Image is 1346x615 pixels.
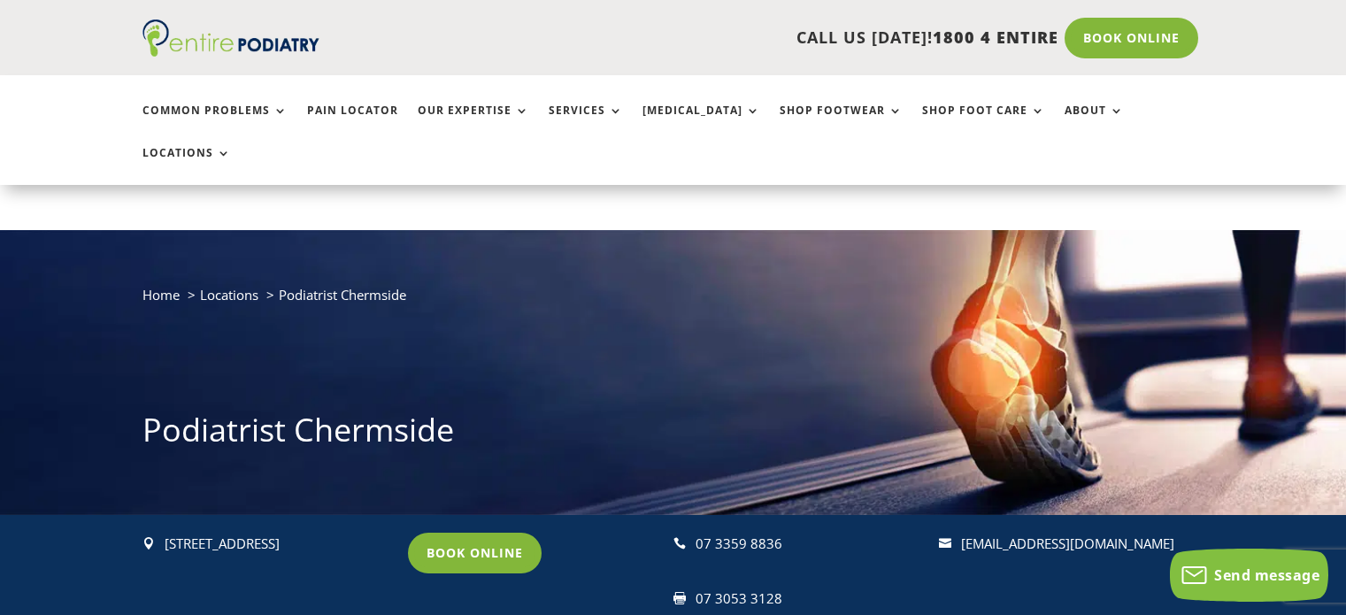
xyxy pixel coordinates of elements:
[388,27,1058,50] p: CALL US [DATE]!
[673,537,686,550] span: 
[642,104,760,142] a: [MEDICAL_DATA]
[165,533,392,556] div: [STREET_ADDRESS]
[1170,549,1328,602] button: Send message
[279,286,406,304] span: Podiatrist Chermside
[549,104,623,142] a: Services
[142,408,1204,461] h1: Podiatrist Chermside
[200,286,258,304] a: Locations
[408,533,542,573] a: Book Online
[142,283,1204,319] nav: breadcrumb
[142,42,319,60] a: Entire Podiatry
[1065,104,1124,142] a: About
[142,147,231,185] a: Locations
[1214,565,1319,585] span: Send message
[142,19,319,57] img: logo (1)
[933,27,1058,48] span: 1800 4 ENTIRE
[673,592,686,604] span: 
[780,104,903,142] a: Shop Footwear
[418,104,529,142] a: Our Expertise
[696,533,923,556] p: 07 3359 8836
[961,534,1174,552] a: [EMAIL_ADDRESS][DOMAIN_NAME]
[1065,18,1198,58] a: Book Online
[696,588,923,611] div: 07 3053 3128
[939,537,951,550] span: 
[307,104,398,142] a: Pain Locator
[922,104,1045,142] a: Shop Foot Care
[142,286,180,304] a: Home
[142,537,155,550] span: 
[142,104,288,142] a: Common Problems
